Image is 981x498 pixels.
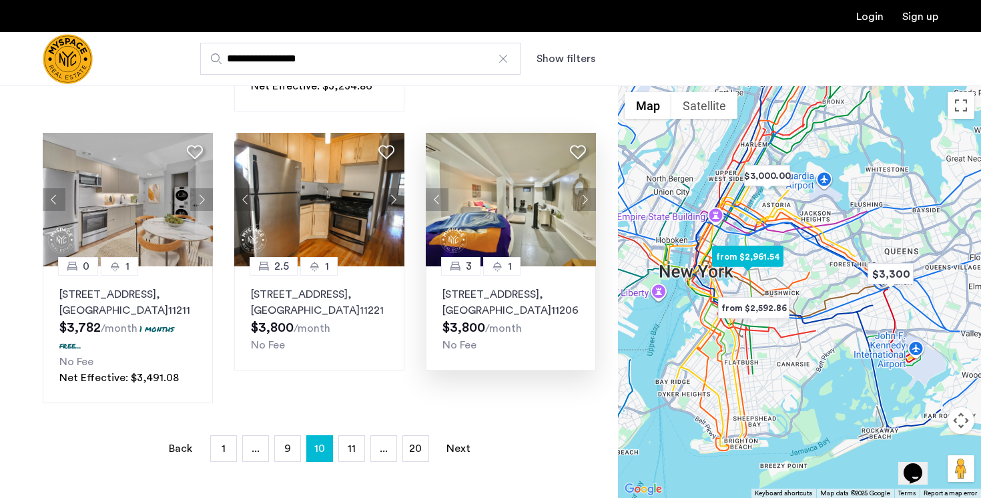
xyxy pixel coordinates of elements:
p: [STREET_ADDRESS] 11221 [251,286,388,318]
img: 1997_638569305739805759.jpeg [234,133,405,266]
button: Toggle fullscreen view [948,92,974,119]
span: 1 [325,258,329,274]
img: 1995_638634281061536872.jpeg [426,133,597,266]
button: Drag Pegman onto the map to open Street View [948,455,974,482]
span: 1 [222,443,226,454]
button: Map camera controls [948,407,974,434]
nav: Pagination [43,435,596,462]
img: logo [43,34,93,84]
a: 31[STREET_ADDRESS], [GEOGRAPHIC_DATA]11206No Fee [426,266,596,370]
a: 2.51[STREET_ADDRESS], [GEOGRAPHIC_DATA]11221No Fee [234,266,404,370]
span: Map data ©2025 Google [820,490,890,497]
button: Next apartment [190,188,213,211]
div: from $2,961.54 [707,242,789,272]
span: No Fee [59,356,93,367]
button: Previous apartment [234,188,257,211]
button: Keyboard shortcuts [755,489,812,498]
a: Next [445,436,472,461]
span: 3 [466,258,472,274]
span: 1 [125,258,129,274]
a: Login [856,11,884,22]
button: Previous apartment [43,188,65,211]
span: 10 [314,438,325,459]
input: Apartment Search [200,43,521,75]
span: Net Effective: $3,234.86 [251,81,372,91]
span: 1 [508,258,512,274]
span: $3,782 [59,321,101,334]
span: Net Effective: $3,491.08 [59,372,179,383]
a: Cazamio Logo [43,34,93,84]
span: $3,800 [251,321,294,334]
sub: /month [294,323,330,334]
span: $3,800 [442,321,485,334]
span: ... [380,443,388,454]
div: from $2,592.86 [713,293,795,323]
sub: /month [101,323,137,334]
button: Next apartment [573,188,596,211]
button: Next apartment [382,188,404,211]
button: Show street map [625,92,671,119]
a: Back [168,436,194,461]
span: 20 [409,443,422,454]
span: No Fee [442,340,476,350]
span: 11 [348,443,356,454]
div: $3,300 [862,259,919,289]
iframe: chat widget [898,445,941,485]
a: 01[STREET_ADDRESS], [GEOGRAPHIC_DATA]112111 months free...No FeeNet Effective: $3,491.08 [43,266,213,403]
button: Show satellite imagery [671,92,737,119]
p: [STREET_ADDRESS] 11206 [442,286,579,318]
sub: /month [485,323,522,334]
p: [STREET_ADDRESS] 11211 [59,286,196,318]
span: 9 [284,443,291,454]
span: No Fee [251,340,285,350]
button: Previous apartment [426,188,448,211]
img: Google [621,481,665,498]
img: 1995_638575268748822459.jpeg [43,133,214,266]
div: $3,000.00 [739,161,795,191]
span: ... [252,443,260,454]
button: Show or hide filters [537,51,595,67]
a: Open this area in Google Maps (opens a new window) [621,481,665,498]
span: 2.5 [274,258,289,274]
a: Terms (opens in new tab) [898,489,916,498]
a: Report a map error [924,489,977,498]
span: 0 [83,258,89,274]
a: Registration [902,11,938,22]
